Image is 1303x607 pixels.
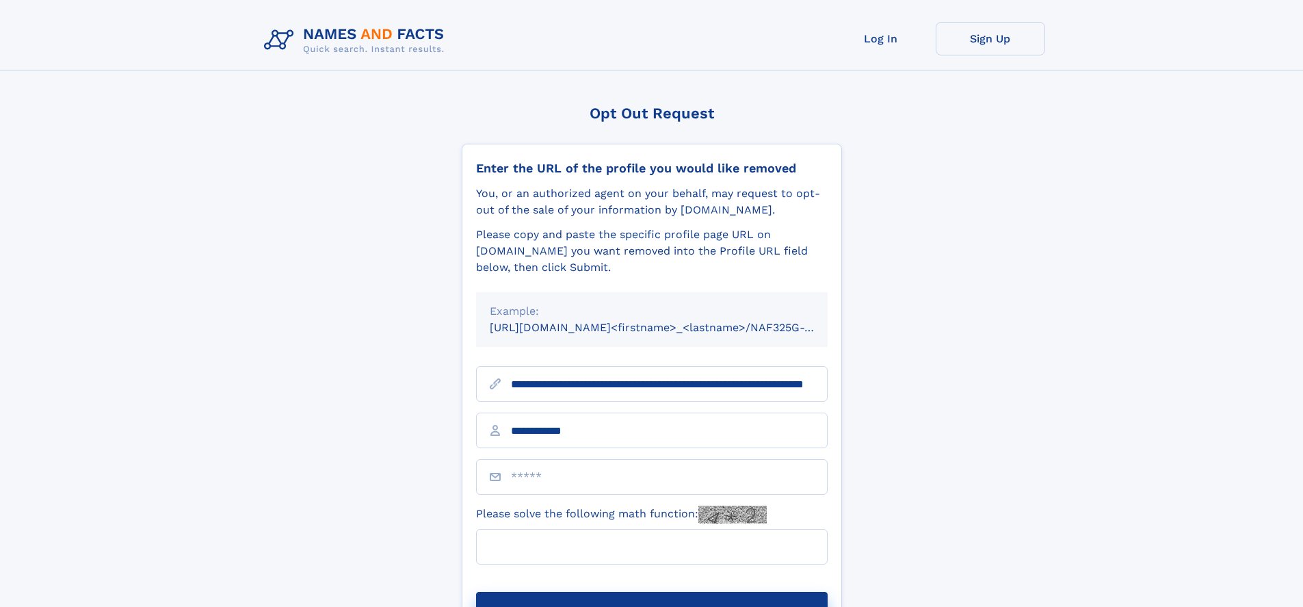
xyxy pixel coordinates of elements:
div: Please copy and paste the specific profile page URL on [DOMAIN_NAME] you want removed into the Pr... [476,227,828,276]
div: Example: [490,303,814,320]
a: Log In [826,22,936,55]
small: [URL][DOMAIN_NAME]<firstname>_<lastname>/NAF325G-xxxxxxxx [490,321,854,334]
img: Logo Names and Facts [259,22,456,59]
div: Opt Out Request [462,105,842,122]
div: You, or an authorized agent on your behalf, may request to opt-out of the sale of your informatio... [476,185,828,218]
div: Enter the URL of the profile you would like removed [476,161,828,176]
label: Please solve the following math function: [476,506,767,524]
a: Sign Up [936,22,1045,55]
